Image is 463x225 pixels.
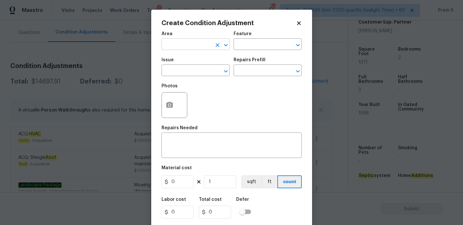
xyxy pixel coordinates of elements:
[176,6,264,20] span: Condition Adjustment Edit succeeded
[236,197,249,202] h5: Defer
[162,32,172,36] h5: Area
[162,166,192,170] h5: Material cost
[162,58,174,62] h5: Issue
[162,84,178,88] h5: Photos
[241,175,261,188] button: sqft
[213,41,222,50] button: Clear
[234,32,252,36] h5: Feature
[162,126,198,130] h5: Repairs Needed
[221,41,230,50] button: Open
[293,67,302,76] button: Open
[293,41,302,50] button: Open
[234,58,265,62] h5: Repairs Prefill
[162,20,296,26] h2: Create Condition Adjustment
[162,197,186,202] h5: Labor cost
[277,175,302,188] button: count
[261,175,277,188] button: ft
[221,67,230,76] button: Open
[264,8,286,21] button: Close
[199,197,222,202] h5: Total cost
